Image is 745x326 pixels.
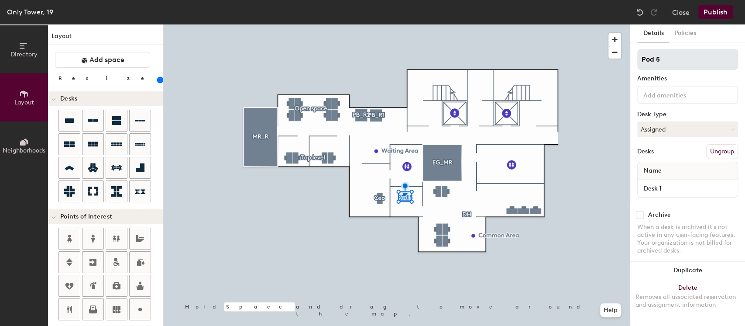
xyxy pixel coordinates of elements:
button: Publish [698,5,733,19]
span: Desks [60,95,77,102]
div: When a desk is archived it's not active in any user-facing features. Your organization is not bil... [637,223,738,255]
div: Resize [58,75,155,82]
button: Assigned [637,121,738,137]
span: Add space [89,55,124,64]
button: Close [672,5,690,19]
button: DeleteRemoves all associated reservation and assignment information [630,279,745,318]
div: Desks [637,148,654,155]
span: Neighborhoods [3,147,45,154]
button: Add space [55,52,150,68]
div: Removes all associated reservation and assignment information [635,293,740,309]
button: Ungroup [706,144,738,159]
span: Points of Interest [60,213,112,220]
input: Unnamed desk [639,182,736,194]
span: Name [639,163,666,179]
button: Policies [669,24,701,42]
button: Duplicate [630,262,745,279]
button: Help [600,303,621,317]
button: Details [638,24,669,42]
h1: Layout [48,31,163,45]
input: Add amenities [642,89,720,100]
div: Desk Type [637,111,738,118]
div: Only Tower, 19 [7,7,53,17]
div: Archive [648,212,671,218]
div: Amenities [637,75,738,82]
span: Layout [14,99,34,106]
img: Redo [649,8,658,17]
img: Undo [635,8,644,17]
span: Directory [10,51,38,58]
